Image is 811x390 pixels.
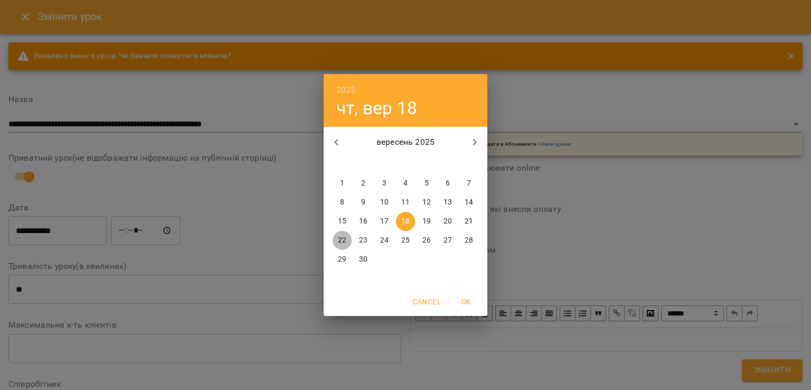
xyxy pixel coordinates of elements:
[333,193,352,212] button: 8
[333,250,352,269] button: 29
[438,231,457,250] button: 27
[375,231,394,250] button: 24
[438,174,457,193] button: 6
[340,197,344,208] p: 8
[454,295,479,308] span: OK
[359,235,367,246] p: 23
[375,193,394,212] button: 10
[333,231,352,250] button: 22
[449,292,483,311] button: OK
[333,174,352,193] button: 1
[338,235,346,246] p: 22
[412,295,441,308] span: Cancel
[401,235,410,246] p: 25
[459,231,478,250] button: 28
[375,212,394,231] button: 17
[396,231,415,250] button: 25
[401,216,410,227] p: 18
[375,174,394,193] button: 3
[349,136,463,148] p: вересень 2025
[336,82,356,97] button: 2025
[354,231,373,250] button: 23
[459,174,478,193] button: 7
[354,250,373,269] button: 30
[338,254,346,265] p: 29
[340,178,344,189] p: 1
[422,197,431,208] p: 12
[467,178,471,189] p: 7
[375,158,394,169] span: ср
[417,193,436,212] button: 12
[396,158,415,169] span: чт
[438,158,457,169] span: сб
[444,216,452,227] p: 20
[333,212,352,231] button: 15
[417,174,436,193] button: 5
[465,235,473,246] p: 28
[359,254,367,265] p: 30
[336,97,417,119] button: чт, вер 18
[359,216,367,227] p: 16
[380,216,389,227] p: 17
[422,235,431,246] p: 26
[361,197,365,208] p: 9
[465,197,473,208] p: 14
[417,158,436,169] span: пт
[338,216,346,227] p: 15
[425,178,429,189] p: 5
[380,235,389,246] p: 24
[417,231,436,250] button: 26
[422,216,431,227] p: 19
[459,158,478,169] span: нд
[465,216,473,227] p: 21
[459,212,478,231] button: 21
[403,178,408,189] p: 4
[382,178,386,189] p: 3
[333,158,352,169] span: пн
[408,292,445,311] button: Cancel
[396,212,415,231] button: 18
[444,235,452,246] p: 27
[417,212,436,231] button: 19
[380,197,389,208] p: 10
[459,193,478,212] button: 14
[438,212,457,231] button: 20
[354,158,373,169] span: вт
[396,174,415,193] button: 4
[361,178,365,189] p: 2
[354,212,373,231] button: 16
[446,178,450,189] p: 6
[444,197,452,208] p: 13
[396,193,415,212] button: 11
[354,174,373,193] button: 2
[354,193,373,212] button: 9
[438,193,457,212] button: 13
[401,197,410,208] p: 11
